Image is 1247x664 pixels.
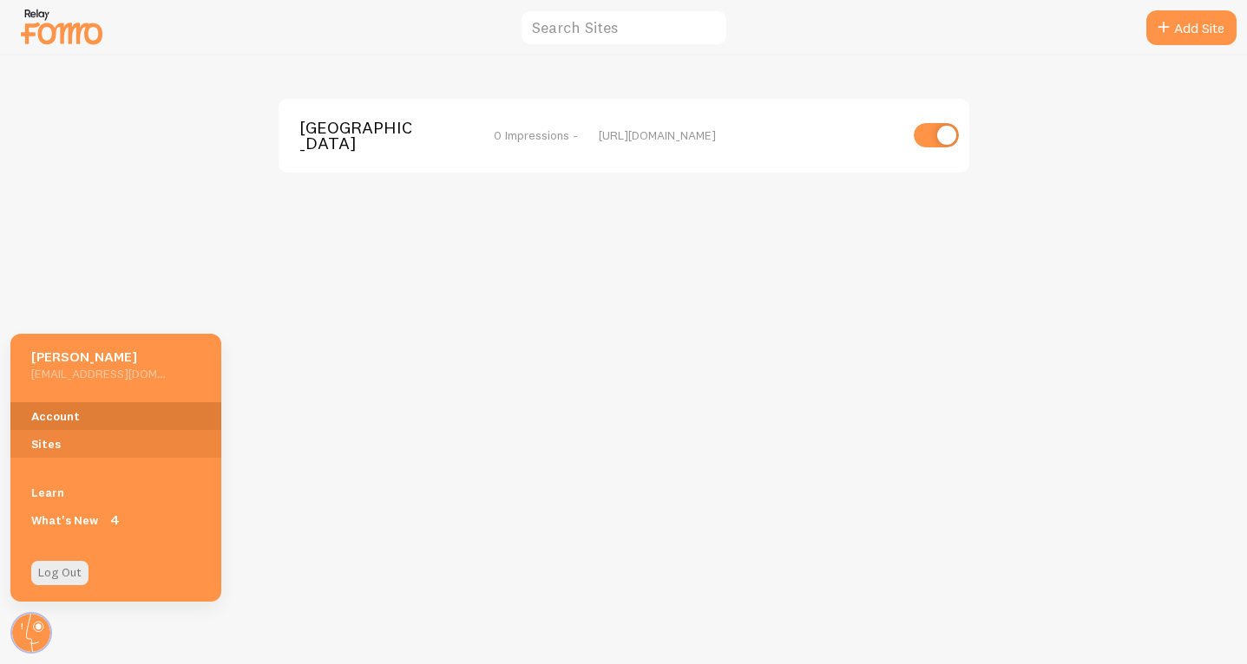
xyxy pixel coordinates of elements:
span: 0 Impressions - [494,127,578,143]
a: Log Out [31,561,89,585]
h5: [PERSON_NAME] [31,348,166,366]
img: fomo-relay-logo-orange.svg [18,4,105,49]
a: Account [10,402,221,430]
h5: [EMAIL_ADDRESS][DOMAIN_NAME] [31,366,166,381]
span: [GEOGRAPHIC_DATA] [299,120,439,152]
a: What's New [10,506,221,534]
a: Learn [10,478,221,506]
span: 4 [106,511,123,529]
a: Sites [10,430,221,458]
div: [URL][DOMAIN_NAME] [599,127,898,143]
